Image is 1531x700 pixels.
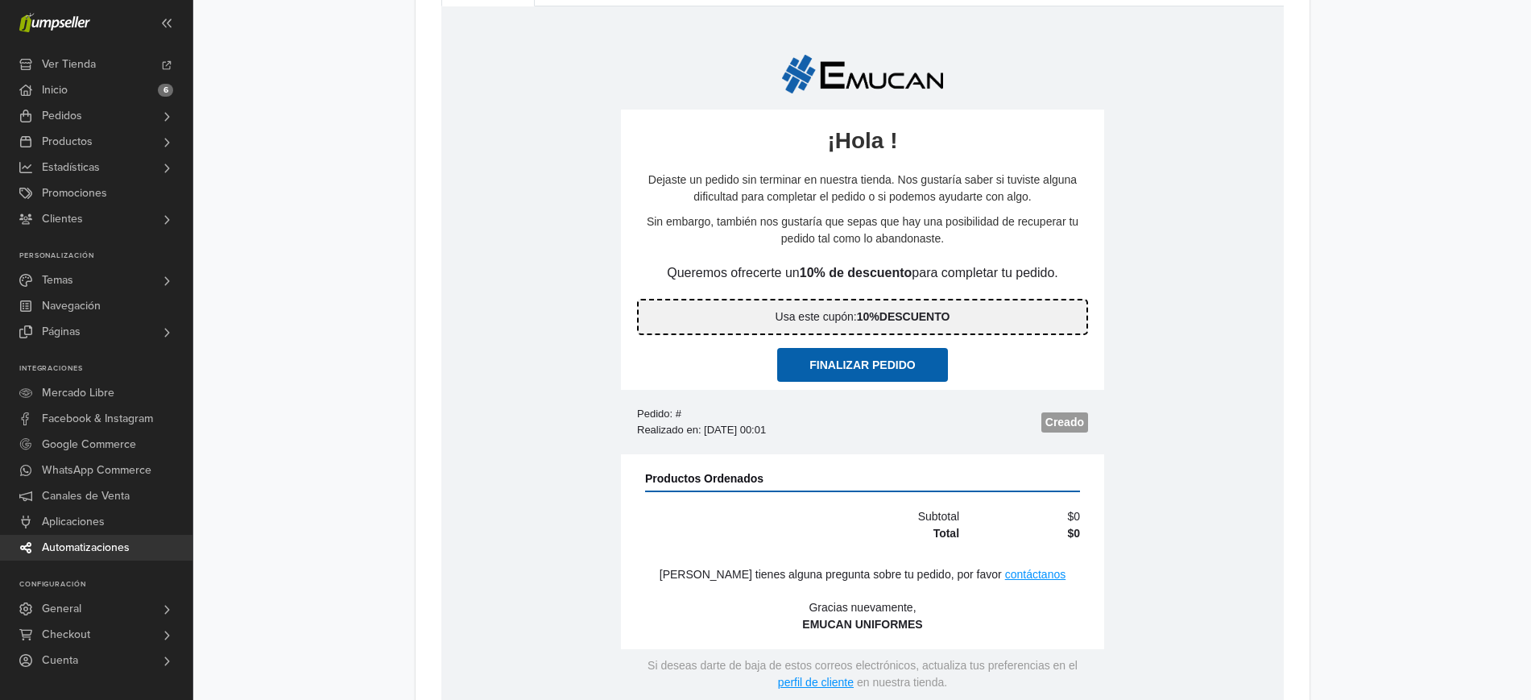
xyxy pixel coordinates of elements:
[42,648,78,673] span: Cuenta
[196,416,413,432] p: Realizado en: [DATE] 00:01
[19,251,192,261] p: Personalización
[42,293,101,319] span: Navegación
[204,502,518,519] p: Subtotal
[416,669,506,682] p: en nuestra tienda.
[218,561,561,574] p: [PERSON_NAME] tienes alguna pregunta sobre tu pedido, por favor
[42,155,100,180] span: Estadísticas
[42,483,130,509] span: Canales de Venta
[42,77,68,103] span: Inicio
[42,319,81,345] span: Páginas
[42,596,81,622] span: General
[196,165,647,199] p: Dejaste un pedido sin terminar en nuestra tienda. Nos gustaría saber si tuviste alguna dificultad...
[626,520,639,533] strong: $0
[42,52,96,77] span: Ver Tienda
[158,84,173,97] span: 6
[196,257,647,276] p: Queremos ofrecerte un para completar tu pedido.
[42,129,93,155] span: Productos
[205,302,637,319] p: Usa este cupón:
[204,519,518,536] p: Total
[341,48,502,87] img: Recurso_9.png
[196,593,647,627] p: Gracias nuevamente,
[42,406,153,432] span: Facebook & Instagram
[564,561,625,574] a: contáctanos
[42,103,82,129] span: Pedidos
[42,432,136,458] span: Google Commerce
[42,535,130,561] span: Automatizaciones
[336,342,506,375] a: Finalizar Pedido
[42,180,107,206] span: Promociones
[42,622,90,648] span: Checkout
[604,409,643,422] strong: Creado
[196,400,413,416] p: Pedido: #
[19,364,192,374] p: Integraciones
[42,458,151,483] span: WhatsApp Commerce
[337,669,412,682] a: perfil de cliente
[42,267,73,293] span: Temas
[358,259,471,273] strong: 10% de descuento
[180,119,663,149] h2: ¡Hola !
[196,207,647,241] p: Sin embargo, también nos gustaría que sepas que hay una posibilidad de recuperar tu pedido tal co...
[19,580,192,590] p: Configuración
[534,502,639,536] p: $0
[42,380,114,406] span: Mercado Libre
[206,652,636,665] p: Si deseas darte de baja de estos correos electrónicos, actualiza tus preferencias en el
[361,611,481,624] strong: EMUCAN UNIFORMES
[42,509,105,535] span: Aplicaciones
[416,304,509,317] strong: 10%DESCUENTO
[42,206,83,232] span: Clientes
[204,464,639,480] h3: Productos Ordenados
